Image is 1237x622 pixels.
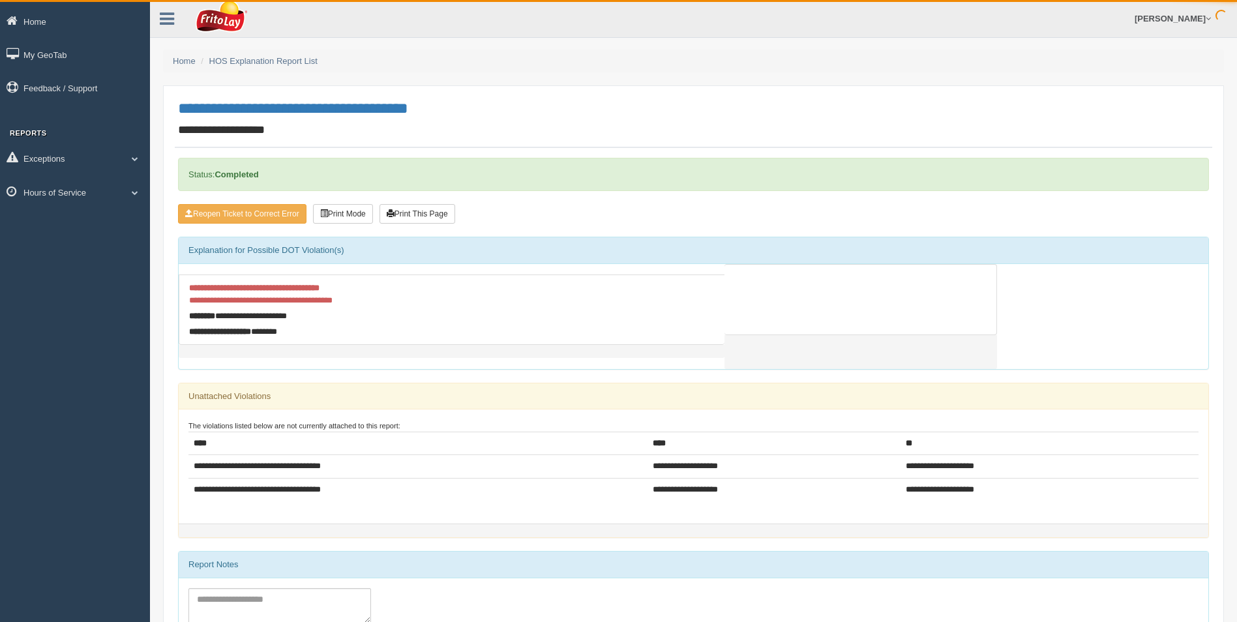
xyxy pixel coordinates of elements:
[179,383,1208,409] div: Unattached Violations
[313,204,373,224] button: Print Mode
[179,552,1208,578] div: Report Notes
[179,237,1208,263] div: Explanation for Possible DOT Violation(s)
[178,204,306,224] button: Reopen Ticket
[178,158,1209,191] div: Status:
[173,56,196,66] a: Home
[209,56,318,66] a: HOS Explanation Report List
[188,422,400,430] small: The violations listed below are not currently attached to this report:
[380,204,455,224] button: Print This Page
[215,170,258,179] strong: Completed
